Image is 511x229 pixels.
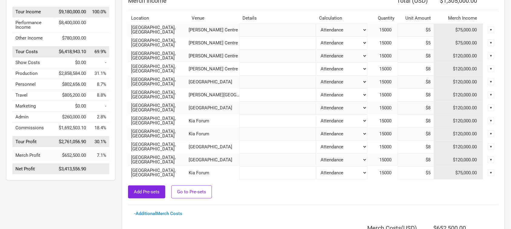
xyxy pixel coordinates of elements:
[239,13,316,24] th: Details
[434,127,483,140] td: $120,000.00
[128,102,189,114] td: [GEOGRAPHIC_DATA], [GEOGRAPHIC_DATA]
[171,185,212,198] a: Go to Pre-sets
[89,112,109,123] td: Admin as % of Tour Income
[56,112,89,123] td: $260,000.00
[12,57,56,68] td: Show Costs
[488,92,495,98] div: ▼
[380,131,398,137] span: 15000
[380,40,398,46] span: 15000
[89,79,109,90] td: Personnel as % of Tour Income
[89,164,109,175] td: Net Profit as % of Tour Income
[128,127,189,140] td: [GEOGRAPHIC_DATA], [GEOGRAPHIC_DATA]
[56,17,89,33] td: $8,400,000.00
[189,166,239,179] td: Kia Forum
[488,79,495,85] div: ▼
[56,101,89,112] td: $0.00
[398,127,434,140] input: per head
[398,76,434,89] input: per head
[398,13,434,24] th: Unit Amount
[380,157,398,163] span: 15000
[189,102,239,114] td: [GEOGRAPHIC_DATA]
[89,150,109,161] td: Merch Profit as % of Tour Income
[368,13,398,24] th: Quantity
[12,33,56,44] td: Other Income
[380,66,398,72] span: 15000
[488,27,495,33] div: ▼
[398,24,434,37] input: per head
[12,150,56,161] td: Merch Profit
[488,131,495,137] div: ▼
[56,136,89,147] td: $2,761,056.90
[488,40,495,46] div: ▼
[12,123,56,134] td: Commissions
[56,164,89,175] td: $3,413,556.90
[189,89,239,102] td: [PERSON_NAME][GEOGRAPHIC_DATA]
[189,24,239,37] td: [PERSON_NAME] Centre
[128,185,165,198] button: Add Pre-sets
[12,136,56,147] td: Tour Profit
[189,13,239,24] th: Venue
[128,24,189,37] td: [GEOGRAPHIC_DATA], [GEOGRAPHIC_DATA]
[12,101,56,112] td: Marketing
[89,101,109,112] td: Marketing as % of Tour Income
[134,211,182,216] a: - Additional Merch Costs
[128,63,189,76] td: [GEOGRAPHIC_DATA], [GEOGRAPHIC_DATA]
[434,140,483,153] td: $120,000.00
[189,37,239,50] td: [PERSON_NAME] Centre
[488,169,495,176] div: ▼
[434,24,483,37] td: $75,000.00
[488,53,495,59] div: ▼
[128,13,189,24] th: Location
[12,164,56,175] td: Net Profit
[56,57,89,68] td: $0.00
[488,144,495,150] div: ▼
[434,37,483,50] td: $75,000.00
[380,27,398,33] span: 15000
[398,140,434,153] input: per head
[189,153,239,166] td: [GEOGRAPHIC_DATA]
[128,50,189,63] td: [GEOGRAPHIC_DATA], [GEOGRAPHIC_DATA]
[128,153,189,166] td: [GEOGRAPHIC_DATA], [GEOGRAPHIC_DATA]
[128,37,189,50] td: [GEOGRAPHIC_DATA], [GEOGRAPHIC_DATA]
[434,102,483,114] td: $120,000.00
[434,13,483,24] th: Merch Income
[56,150,89,161] td: $652,500.00
[398,153,434,166] input: per head
[380,53,398,59] span: 15000
[89,90,109,101] td: Travel as % of Tour Income
[128,76,189,89] td: [GEOGRAPHIC_DATA], [GEOGRAPHIC_DATA]
[128,140,189,153] td: [GEOGRAPHIC_DATA], [GEOGRAPHIC_DATA]
[12,47,56,57] td: Tour Costs
[128,114,189,127] td: [GEOGRAPHIC_DATA], [GEOGRAPHIC_DATA]
[12,79,56,90] td: Personnel
[488,118,495,124] div: ▼
[398,37,434,50] input: per head
[56,79,89,90] td: $802,656.00
[189,63,239,76] td: [PERSON_NAME] Centre
[56,123,89,134] td: $1,692,503.10
[434,89,483,102] td: $120,000.00
[89,47,109,57] td: Tour Costs as % of Tour Income
[89,123,109,134] td: Commissions as % of Tour Income
[434,50,483,63] td: $120,000.00
[398,102,434,114] input: per head
[380,170,398,176] span: 15000
[189,114,239,127] td: Kia Forum
[316,13,368,24] th: Calculation
[189,76,239,89] td: [GEOGRAPHIC_DATA]
[89,7,109,18] td: Tour Income as % of Tour Income
[488,105,495,111] div: ▼
[380,105,398,111] span: 15000
[488,156,495,163] div: ▼
[434,153,483,166] td: $120,000.00
[56,33,89,44] td: $780,000.00
[56,90,89,101] td: $805,200.00
[398,63,434,76] input: per head
[89,17,109,33] td: Performance Income as % of Tour Income
[12,17,56,33] td: Performance Income
[434,76,483,89] td: $120,000.00
[128,166,189,179] td: [GEOGRAPHIC_DATA], [GEOGRAPHIC_DATA]
[56,47,89,57] td: $6,418,943.10
[89,33,109,44] td: Other Income as % of Tour Income
[434,114,483,127] td: $120,000.00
